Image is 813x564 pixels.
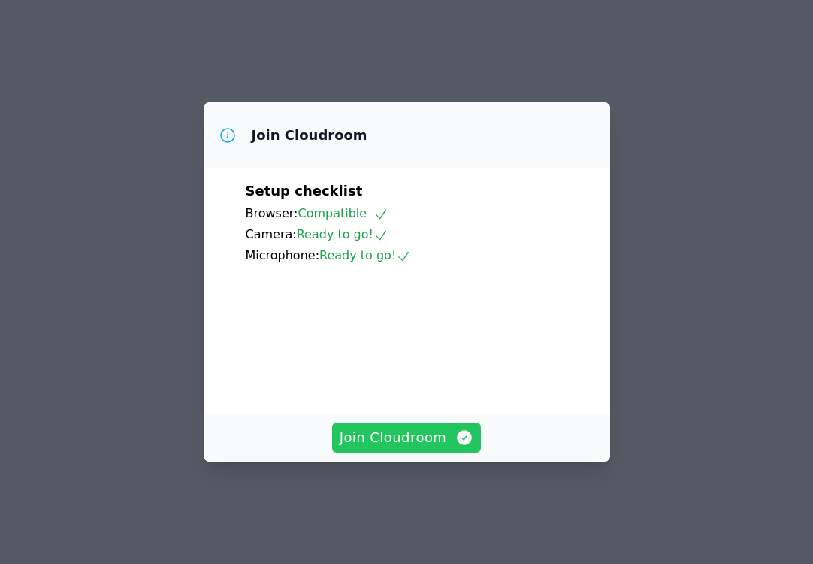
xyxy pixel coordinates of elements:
[332,423,482,453] button: Join Cloudroom
[246,227,297,241] span: Camera:
[252,126,367,144] h3: Join Cloudroom
[246,248,320,262] span: Microphone:
[298,206,388,220] span: Compatible
[246,206,298,220] span: Browser:
[340,427,474,448] span: Join Cloudroom
[297,227,388,241] span: Ready to go!
[246,183,363,199] span: Setup checklist
[319,248,411,262] span: Ready to go!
